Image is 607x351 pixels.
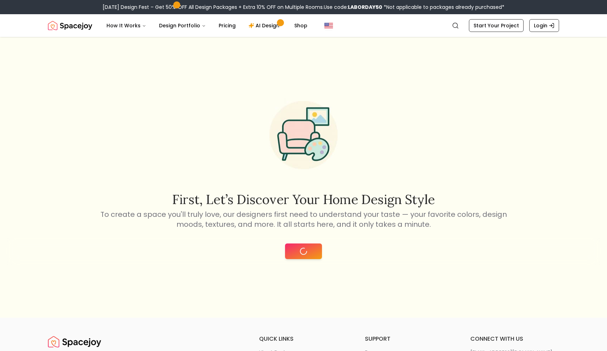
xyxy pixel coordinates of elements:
[48,18,92,33] a: Spacejoy
[48,18,92,33] img: Spacejoy Logo
[101,18,313,33] nav: Main
[48,335,101,349] img: Spacejoy Logo
[213,18,241,33] a: Pricing
[99,192,508,207] h2: First, let’s discover your home design style
[48,335,101,349] a: Spacejoy
[103,4,504,11] div: [DATE] Design Fest – Get 50% OFF All Design Packages + Extra 10% OFF on Multiple Rooms.
[99,209,508,229] p: To create a space you'll truly love, our designers first need to understand your taste — your fav...
[48,14,559,37] nav: Global
[258,89,349,180] img: Start Style Quiz Illustration
[382,4,504,11] span: *Not applicable to packages already purchased*
[348,4,382,11] b: LABORDAY50
[289,18,313,33] a: Shop
[365,335,454,343] h6: support
[153,18,212,33] button: Design Portfolio
[324,21,333,30] img: United States
[324,4,382,11] span: Use code:
[259,335,348,343] h6: quick links
[529,19,559,32] a: Login
[470,335,559,343] h6: connect with us
[101,18,152,33] button: How It Works
[243,18,287,33] a: AI Design
[469,19,524,32] a: Start Your Project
